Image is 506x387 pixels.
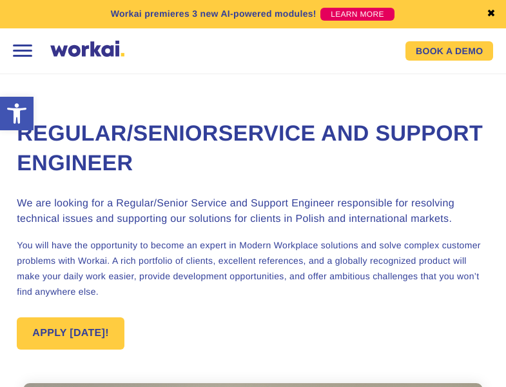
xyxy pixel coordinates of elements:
span: You will have the opportunity to become an expert in Modern Workplace solutions and solve complex... [17,240,481,297]
span: Regular/Senior [17,121,218,146]
a: APPLY [DATE]! [17,317,124,350]
a: ✖ [487,9,496,19]
a: LEARN MORE [320,8,394,21]
p: Workai premieres 3 new AI-powered modules! [111,7,316,21]
a: BOOK A DEMO [405,41,493,61]
h3: We are looking for a Regular/Senior Service and Support Engineer responsible for resolving techni... [17,196,489,227]
span: Service and Support Engineer [17,121,483,175]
